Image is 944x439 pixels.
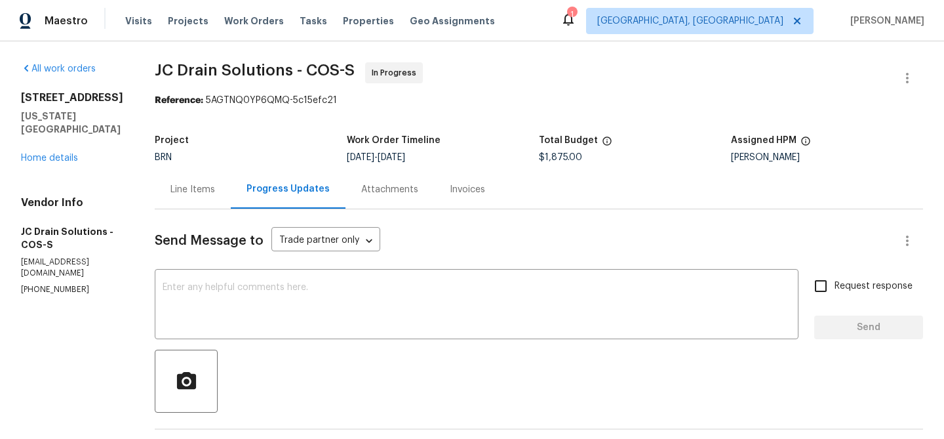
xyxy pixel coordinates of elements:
div: 1 [567,8,576,21]
span: [DATE] [347,153,374,162]
span: [GEOGRAPHIC_DATA], [GEOGRAPHIC_DATA] [597,14,783,28]
span: Maestro [45,14,88,28]
span: - [347,153,405,162]
p: [PHONE_NUMBER] [21,284,123,295]
span: Request response [835,280,913,293]
div: [PERSON_NAME] [731,153,923,162]
div: 5AGTNQ0YP6QMQ-5c15efc21 [155,94,923,107]
h5: JC Drain Solutions - COS-S [21,225,123,251]
h5: Project [155,136,189,145]
span: BRN [155,153,172,162]
a: All work orders [21,64,96,73]
span: The total cost of line items that have been proposed by Opendoor. This sum includes line items th... [602,136,612,153]
div: Line Items [170,183,215,196]
span: Send Message to [155,234,264,247]
h5: Work Order Timeline [347,136,441,145]
h5: Assigned HPM [731,136,796,145]
span: Projects [168,14,208,28]
span: Visits [125,14,152,28]
h2: [STREET_ADDRESS] [21,91,123,104]
span: In Progress [372,66,422,79]
span: [PERSON_NAME] [845,14,924,28]
span: Geo Assignments [410,14,495,28]
span: Work Orders [224,14,284,28]
h5: [US_STATE][GEOGRAPHIC_DATA] [21,110,123,136]
h5: Total Budget [539,136,598,145]
span: JC Drain Solutions - COS-S [155,62,355,78]
h4: Vendor Info [21,196,123,209]
span: Properties [343,14,394,28]
a: Home details [21,154,78,163]
div: Progress Updates [246,182,330,196]
b: Reference: [155,96,203,105]
span: Tasks [300,16,327,26]
div: Trade partner only [271,230,380,252]
div: Attachments [361,183,418,196]
span: $1,875.00 [539,153,582,162]
p: [EMAIL_ADDRESS][DOMAIN_NAME] [21,257,123,279]
span: [DATE] [378,153,405,162]
span: The hpm assigned to this work order. [800,136,811,153]
div: Invoices [450,183,485,196]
